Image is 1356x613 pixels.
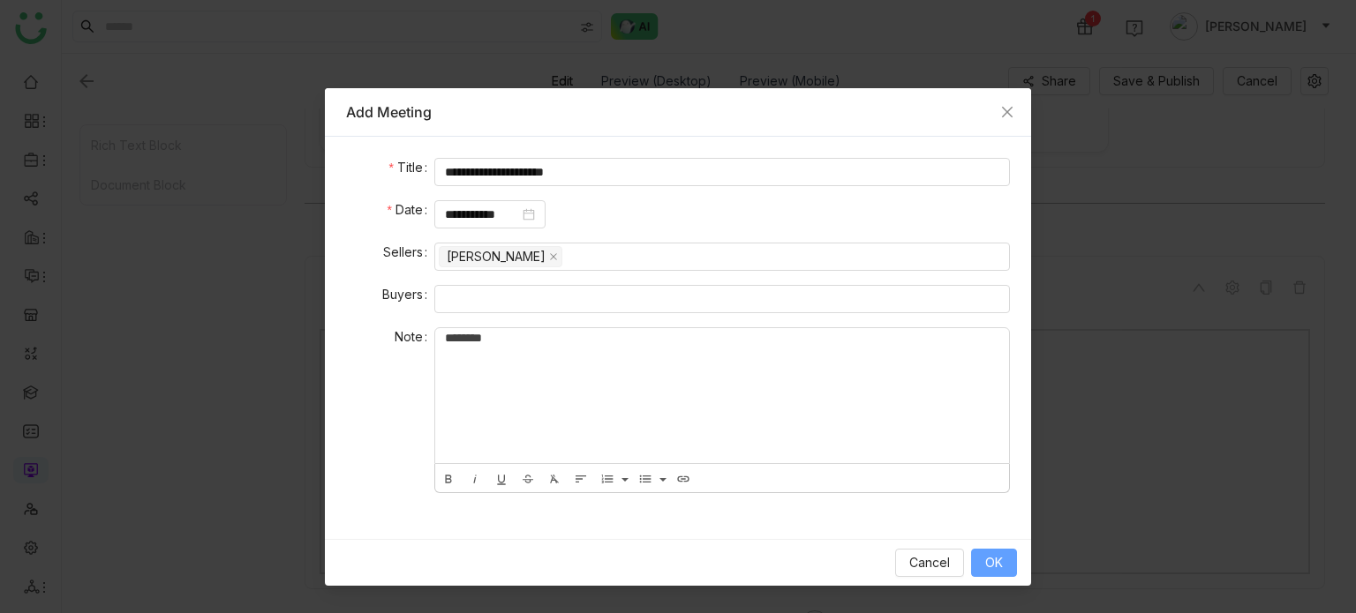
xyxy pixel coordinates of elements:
button: Bold (Ctrl+B) [437,467,460,489]
button: Unordered List [654,467,668,489]
button: OK [971,549,1017,577]
button: Cancel [895,549,964,577]
button: Ordered List [596,467,619,489]
button: Ordered List [616,467,630,489]
nz-select-item: Arif uddin [439,246,562,267]
label: Buyers [382,285,434,304]
span: Cancel [909,553,950,572]
button: Clear Formatting [543,467,566,489]
label: Title [389,158,434,177]
button: Unordered List [634,467,657,489]
label: Sellers [383,243,434,262]
div: [PERSON_NAME] [447,247,546,266]
button: Insert Link (Ctrl+K) [672,467,695,489]
label: Date [388,200,434,220]
span: OK [985,553,1003,572]
button: Align [569,467,592,489]
button: Strikethrough (Ctrl+S) [516,467,539,489]
button: Italic (Ctrl+I) [463,467,486,489]
button: Close [983,88,1031,136]
label: Note [395,327,434,347]
button: Underline (Ctrl+U) [490,467,513,489]
div: Add Meeting [346,102,1010,122]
